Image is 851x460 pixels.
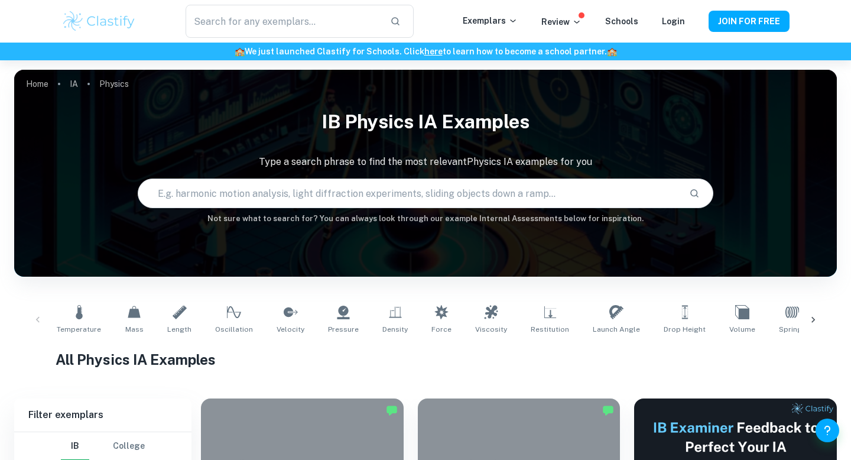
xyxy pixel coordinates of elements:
img: Marked [602,404,614,416]
p: Exemplars [463,14,518,27]
span: 🏫 [607,47,617,56]
a: IA [70,76,78,92]
h6: Not sure what to search for? You can always look through our example Internal Assessments below f... [14,213,837,225]
a: Login [662,17,685,26]
span: Temperature [57,324,101,335]
img: Clastify logo [61,9,137,33]
span: Velocity [277,324,304,335]
input: E.g. harmonic motion analysis, light diffraction experiments, sliding objects down a ramp... [138,177,680,210]
button: JOIN FOR FREE [709,11,790,32]
h1: All Physics IA Examples [56,349,796,370]
a: here [424,47,443,56]
span: Launch Angle [593,324,640,335]
button: Search [684,183,704,203]
span: Viscosity [475,324,507,335]
span: Springs [779,324,806,335]
a: Home [26,76,48,92]
span: Volume [729,324,755,335]
img: Marked [386,404,398,416]
h1: IB Physics IA examples [14,103,837,141]
p: Type a search phrase to find the most relevant Physics IA examples for you [14,155,837,169]
span: Oscillation [215,324,253,335]
p: Physics [99,77,129,90]
span: Density [382,324,408,335]
h6: We just launched Clastify for Schools. Click to learn how to become a school partner. [2,45,849,58]
span: Length [167,324,191,335]
input: Search for any exemplars... [186,5,381,38]
span: Mass [125,324,144,335]
span: Pressure [328,324,359,335]
span: Restitution [531,324,569,335]
span: 🏫 [235,47,245,56]
p: Review [541,15,582,28]
a: Schools [605,17,638,26]
button: Help and Feedback [816,419,839,442]
span: Drop Height [664,324,706,335]
span: Force [431,324,452,335]
h6: Filter exemplars [14,399,191,432]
